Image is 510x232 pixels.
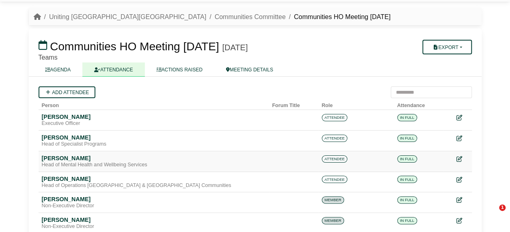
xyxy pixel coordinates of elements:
div: Executive Officer [42,120,266,127]
nav: breadcrumb [34,12,391,22]
span: ATTENDEE [322,176,348,183]
a: Communities Committee [215,13,286,20]
th: Person [39,98,269,110]
a: Add attendee [39,86,96,98]
div: Edit [456,175,469,185]
span: MEMBER [322,196,344,204]
div: Head of Operations [GEOGRAPHIC_DATA] & [GEOGRAPHIC_DATA] Communities [42,183,266,189]
div: [PERSON_NAME] [42,195,266,203]
a: Uniting [GEOGRAPHIC_DATA][GEOGRAPHIC_DATA] [49,13,206,20]
span: ATTENDEE [322,114,348,121]
span: IN FULL [397,114,417,121]
span: 1 [499,204,506,211]
span: IN FULL [397,135,417,142]
th: Forum Title [269,98,318,110]
button: Export [422,40,471,54]
div: [DATE] [222,43,248,52]
span: ATTENDEE [322,135,348,142]
div: Edit [456,195,469,205]
span: IN FULL [397,176,417,183]
span: IN FULL [397,217,417,224]
div: Head of Specialist Programs [42,141,266,148]
span: MEMBER [322,217,344,224]
div: Non-Executive Director [42,223,266,230]
a: ATTENDANCE [82,62,144,77]
span: IN FULL [397,196,417,204]
a: AGENDA [34,62,83,77]
a: ACTIONS RAISED [145,62,214,77]
th: Role [318,98,394,110]
div: Head of Mental Health and Wellbeing Services [42,162,266,168]
iframe: Intercom live chat [482,204,502,224]
span: IN FULL [397,155,417,163]
div: Edit [456,155,469,164]
li: Communities HO Meeting [DATE] [286,12,390,22]
div: [PERSON_NAME] [42,175,266,183]
span: Communities HO Meeting [DATE] [50,40,219,53]
div: [PERSON_NAME] [42,155,266,162]
div: Edit [456,113,469,122]
span: ATTENDEE [322,155,348,163]
div: [PERSON_NAME] [42,113,266,120]
div: [PERSON_NAME] [42,216,266,223]
div: Non-Executive Director [42,203,266,209]
div: [PERSON_NAME] [42,134,266,141]
div: Edit [456,216,469,226]
span: Teams [39,54,58,61]
a: MEETING DETAILS [214,62,285,77]
th: Attendance [394,98,443,110]
div: Edit [456,134,469,143]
